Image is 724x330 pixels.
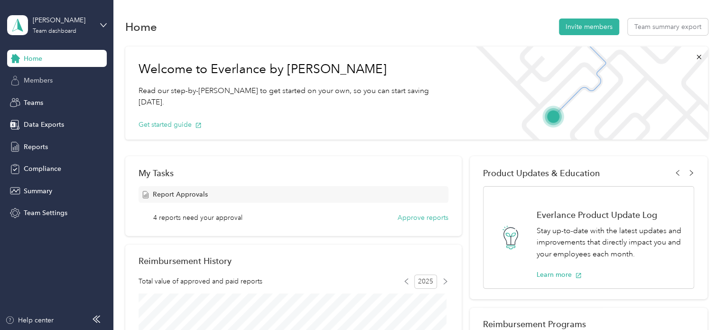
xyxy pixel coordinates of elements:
[537,270,582,280] button: Learn more
[153,189,208,199] span: Report Approvals
[628,19,708,35] button: Team summary export
[139,168,448,178] div: My Tasks
[398,213,448,223] button: Approve reports
[125,22,157,32] h1: Home
[139,85,454,108] p: Read our step-by-[PERSON_NAME] to get started on your own, so you can start saving [DATE].
[33,15,92,25] div: [PERSON_NAME]
[559,19,619,35] button: Invite members
[24,208,67,218] span: Team Settings
[537,225,684,260] p: Stay up-to-date with the latest updates and improvements that directly impact you and your employ...
[24,75,53,85] span: Members
[24,54,42,64] span: Home
[24,164,61,174] span: Compliance
[139,62,454,77] h1: Welcome to Everlance by [PERSON_NAME]
[139,276,262,286] span: Total value of approved and paid reports
[537,210,684,220] h1: Everlance Product Update Log
[5,315,54,325] button: Help center
[24,142,48,152] span: Reports
[483,168,600,178] span: Product Updates & Education
[24,98,43,108] span: Teams
[139,256,232,266] h2: Reimbursement History
[33,28,76,34] div: Team dashboard
[24,186,52,196] span: Summary
[466,47,707,140] img: Welcome to everlance
[414,274,437,289] span: 2025
[483,319,694,329] h2: Reimbursement Programs
[139,120,202,130] button: Get started guide
[671,277,724,330] iframe: Everlance-gr Chat Button Frame
[153,213,242,223] span: 4 reports need your approval
[24,120,64,130] span: Data Exports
